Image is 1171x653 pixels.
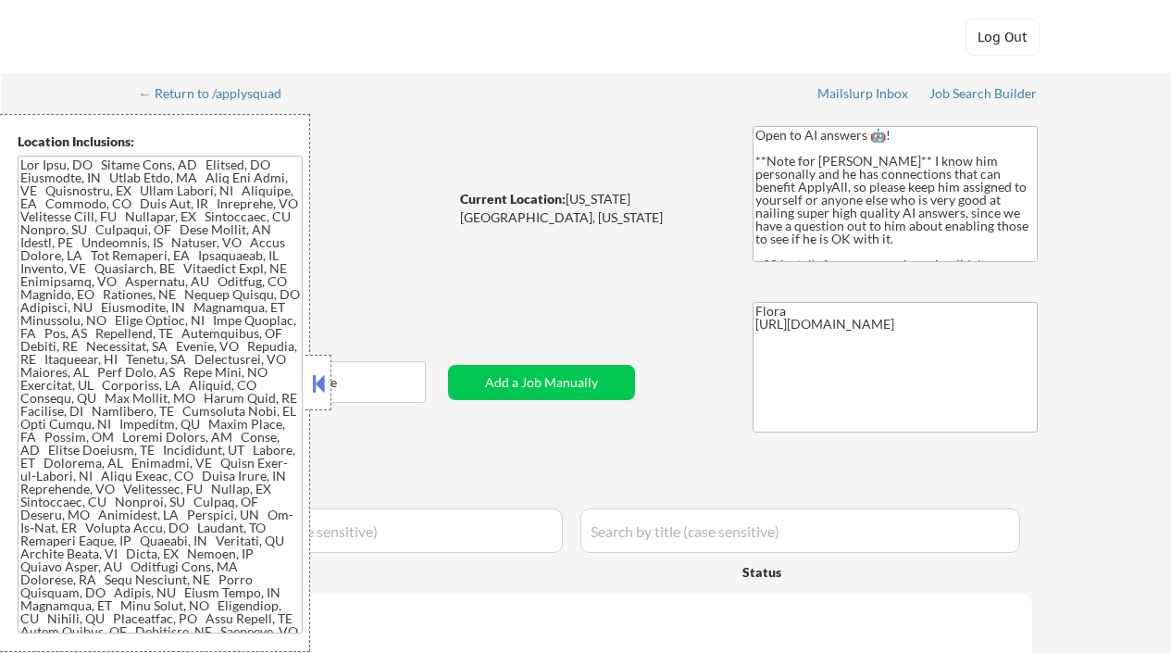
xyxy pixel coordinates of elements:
div: ← Return to /applysquad [139,87,299,100]
a: ← Return to /applysquad [139,86,299,105]
div: Location Inclusions: [18,132,303,151]
button: Log Out [965,19,1040,56]
input: Search by company (case sensitive) [146,509,563,553]
button: Add a Job Manually [448,365,635,400]
div: Job Search Builder [929,87,1038,100]
a: Mailslurp Inbox [817,86,910,105]
div: Mailslurp Inbox [817,87,910,100]
strong: Current Location: [460,191,566,207]
a: Job Search Builder [929,86,1038,105]
input: Search by title (case sensitive) [580,509,1020,553]
div: Status [742,555,902,588]
div: [US_STATE][GEOGRAPHIC_DATA], [US_STATE] [460,190,722,226]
